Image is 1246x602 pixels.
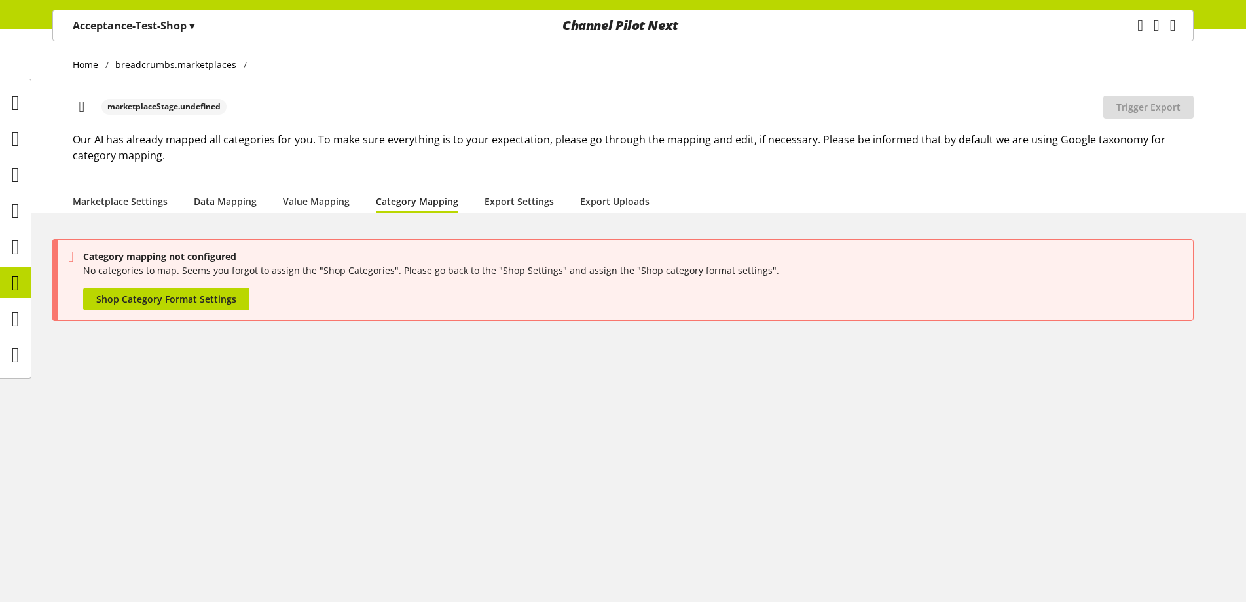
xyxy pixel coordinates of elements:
[580,195,650,208] a: Export Uploads
[109,58,244,71] a: breadcrumbs.marketplaces
[376,195,458,208] a: Category Mapping
[83,250,1187,263] h4: Category mapping not configured
[1116,100,1181,114] span: Trigger Export
[107,101,221,113] span: marketplaceStage.undefined
[83,288,249,310] a: Shop Category Format Settings
[83,263,1187,277] p: No categories to map. Seems you forgot to assign the "Shop Categories". Please go back to the "Sh...
[96,292,236,306] span: Shop Category Format Settings
[283,195,350,208] a: Value Mapping
[73,195,168,208] a: Marketplace Settings
[73,18,194,33] p: Acceptance-Test-Shop
[194,195,257,208] a: Data Mapping
[73,132,1194,163] h2: Our AI has already mapped all categories for you. To make sure everything is to your expectation,...
[189,18,194,33] span: ▾
[73,58,105,71] a: Home
[485,195,554,208] a: Export Settings
[52,10,1194,41] nav: main navigation
[1103,96,1194,119] button: Trigger Export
